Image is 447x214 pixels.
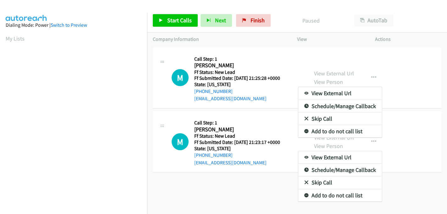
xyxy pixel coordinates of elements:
div: Dialing Mode: Power | [6,21,141,29]
a: My Lists [6,35,25,42]
a: View External Url [298,87,382,100]
a: Add to do not call list [298,189,382,202]
a: Add to do not call list [298,125,382,138]
a: Schedule/Manage Callback [298,164,382,176]
a: View External Url [298,151,382,164]
a: Skip Call [298,176,382,189]
a: Schedule/Manage Callback [298,100,382,112]
a: Skip Call [298,112,382,125]
a: Switch to Preview [51,22,87,28]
